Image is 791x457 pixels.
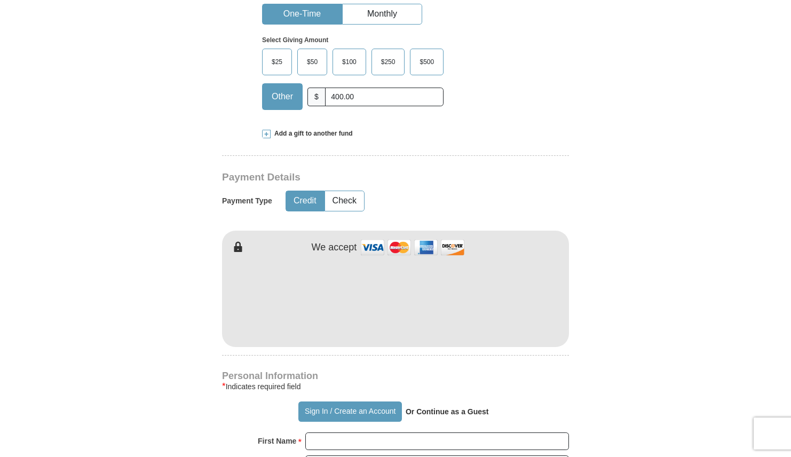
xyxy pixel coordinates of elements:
[266,54,288,70] span: $25
[414,54,439,70] span: $500
[307,88,326,106] span: $
[222,372,569,380] h4: Personal Information
[312,242,357,254] h4: We accept
[266,89,298,105] span: Other
[298,401,401,422] button: Sign In / Create an Account
[337,54,362,70] span: $100
[376,54,401,70] span: $250
[286,191,324,211] button: Credit
[262,36,328,44] strong: Select Giving Amount
[325,88,444,106] input: Other Amount
[302,54,323,70] span: $50
[359,236,466,259] img: credit cards accepted
[222,196,272,206] h5: Payment Type
[325,191,364,211] button: Check
[271,129,353,138] span: Add a gift to another fund
[258,434,296,448] strong: First Name
[222,171,494,184] h3: Payment Details
[406,407,489,416] strong: Or Continue as a Guest
[343,4,422,24] button: Monthly
[263,4,342,24] button: One-Time
[222,380,569,393] div: Indicates required field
